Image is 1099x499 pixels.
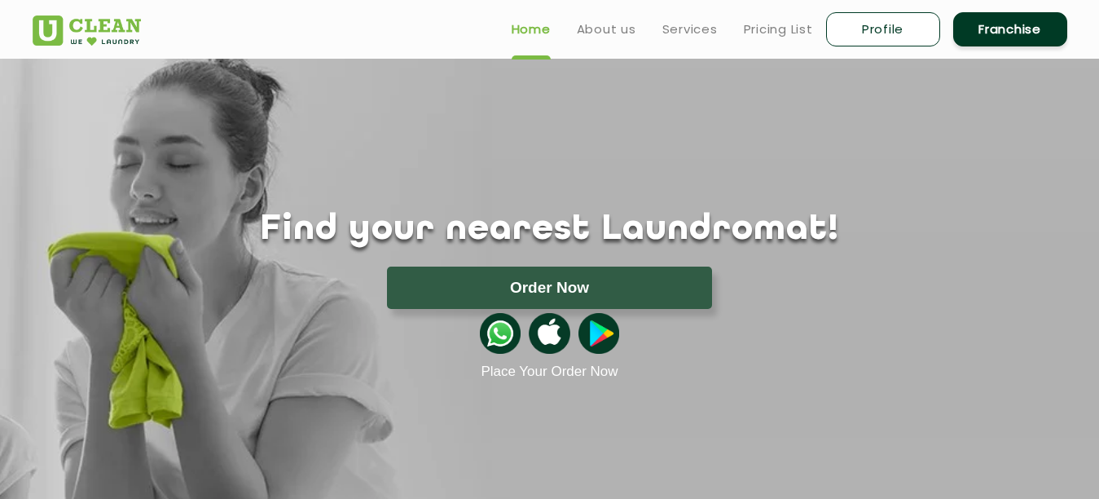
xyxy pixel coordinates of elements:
[481,364,618,380] a: Place Your Order Now
[20,210,1079,250] h1: Find your nearest Laundromat!
[826,12,940,46] a: Profile
[529,313,569,354] img: apple-icon.png
[662,20,718,39] a: Services
[953,12,1067,46] a: Franchise
[578,313,619,354] img: playstoreicon.png
[744,20,813,39] a: Pricing List
[33,15,141,46] img: UClean Laundry and Dry Cleaning
[387,267,712,309] button: Order Now
[512,20,551,39] a: Home
[577,20,636,39] a: About us
[480,313,521,354] img: whatsappicon.png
